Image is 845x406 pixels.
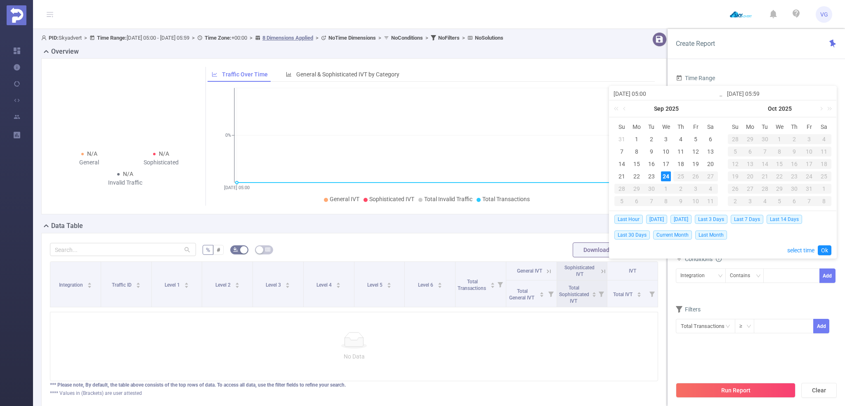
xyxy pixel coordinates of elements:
i: icon: caret-up [136,281,140,284]
span: > [460,35,467,41]
div: 15 [632,159,642,169]
div: 7 [758,147,772,157]
td: September 29, 2025 [743,133,758,145]
div: 5 [772,196,787,206]
div: Contains [730,269,756,283]
td: September 9, 2025 [644,145,659,158]
td: September 14, 2025 [614,158,629,170]
div: 24 [802,171,817,181]
td: October 4, 2025 [703,183,718,195]
td: October 2, 2025 [787,133,802,145]
input: Start date [614,89,719,99]
td: September 22, 2025 [629,170,644,183]
b: Time Range: [97,35,127,41]
td: October 12, 2025 [728,158,743,170]
i: icon: caret-up [387,281,391,284]
td: November 7, 2025 [802,195,817,207]
div: Sort [136,281,141,286]
span: We [659,123,674,131]
div: 4 [817,134,831,144]
td: October 20, 2025 [743,170,758,183]
div: 30 [644,184,659,194]
span: Current Month [653,230,692,240]
td: September 23, 2025 [644,170,659,183]
span: Skyadvert [DATE] 05:00 - [DATE] 05:59 +00:00 [41,35,503,41]
a: 2025 [778,100,793,117]
tspan: [DATE] 05:00 [224,185,250,190]
span: Tu [644,123,659,131]
span: Last 3 Days [695,215,727,224]
td: September 16, 2025 [644,158,659,170]
th: Fri [802,121,817,133]
div: 13 [706,147,715,157]
div: 4 [676,134,686,144]
div: 9 [673,196,688,206]
td: October 10, 2025 [802,145,817,158]
div: Sort [87,281,92,286]
div: 26 [728,184,743,194]
td: August 31, 2025 [614,133,629,145]
i: icon: caret-up [437,281,442,284]
td: November 6, 2025 [787,195,802,207]
td: September 21, 2025 [614,170,629,183]
div: 19 [691,159,701,169]
td: October 28, 2025 [758,183,772,195]
span: > [313,35,321,41]
span: Time Range [676,75,715,81]
div: 1 [772,134,787,144]
i: icon: line-chart [212,71,217,77]
div: 1 [817,184,831,194]
span: Fr [688,123,703,131]
div: 2 [728,196,743,206]
td: October 9, 2025 [787,145,802,158]
td: October 30, 2025 [787,183,802,195]
div: 12 [728,159,743,169]
th: Sun [614,121,629,133]
input: Search... [50,243,196,256]
td: October 13, 2025 [743,158,758,170]
span: Total Transactions [482,196,530,202]
td: October 15, 2025 [772,158,787,170]
span: N/A [159,150,169,157]
td: September 1, 2025 [629,133,644,145]
a: Ok [818,245,831,255]
td: October 7, 2025 [758,145,772,158]
span: VG [820,6,828,23]
td: October 10, 2025 [688,195,703,207]
th: Sat [703,121,718,133]
div: 14 [758,159,772,169]
div: 2 [787,134,802,144]
div: 22 [632,171,642,181]
i: icon: down [718,273,723,279]
span: General IVT [330,196,359,202]
a: Last year (Control + left) [612,100,623,117]
div: 21 [617,171,627,181]
td: September 4, 2025 [673,133,688,145]
td: October 24, 2025 [802,170,817,183]
th: Mon [743,121,758,133]
span: Total Transactions [458,279,487,291]
a: Next month (PageDown) [817,100,824,117]
div: 27 [743,184,758,194]
td: October 25, 2025 [817,170,831,183]
div: 17 [802,159,817,169]
div: 6 [787,196,802,206]
div: 13 [743,159,758,169]
div: 2 [673,184,688,194]
div: 9 [787,147,802,157]
div: 31 [617,134,627,144]
span: % [206,247,210,253]
span: N/A [123,171,133,177]
td: October 19, 2025 [728,170,743,183]
b: No Time Dimensions [328,35,376,41]
div: 2 [647,134,656,144]
div: Sort [235,281,240,286]
div: 28 [614,184,629,194]
tspan: 0% [225,133,231,138]
div: 28 [728,134,743,144]
button: Add [813,319,829,333]
span: IVT [629,268,636,274]
td: October 8, 2025 [772,145,787,158]
td: September 17, 2025 [659,158,674,170]
td: November 5, 2025 [772,195,787,207]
